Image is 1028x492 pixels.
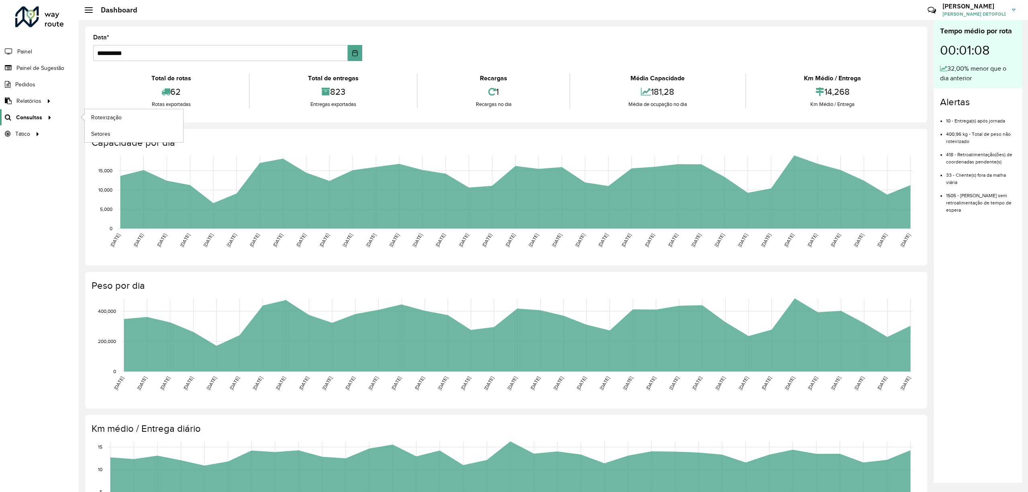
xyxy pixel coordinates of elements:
h2: Dashboard [93,6,137,14]
text: [DATE] [113,376,124,391]
text: [DATE] [551,233,563,248]
div: 823 [252,83,414,100]
text: [DATE] [714,376,726,391]
text: [DATE] [853,233,865,248]
div: 00:01:08 [940,37,1016,64]
div: Km Médio / Entrega [748,73,917,83]
text: [DATE] [275,376,286,391]
text: [DATE] [226,233,237,248]
li: 10 - Entrega(s) após jornada [946,111,1016,125]
text: [DATE] [321,376,333,391]
text: [DATE] [295,233,307,248]
span: [PERSON_NAME] DETOFOLI [942,10,1006,18]
span: Setores [91,130,110,138]
div: Média Capacidade [572,73,743,83]
text: [DATE] [690,233,702,248]
text: 15,000 [98,168,112,173]
li: 400,96 kg - Total de peso não roteirizado [946,125,1016,145]
span: Tático [15,130,30,138]
text: [DATE] [529,376,541,391]
text: [DATE] [599,376,610,391]
text: [DATE] [458,233,469,248]
text: 0 [110,226,112,231]
div: Média de ocupação no dia [572,100,743,108]
button: Choose Date [348,45,362,61]
div: Entregas exportadas [252,100,414,108]
text: [DATE] [644,233,655,248]
text: 5,000 [100,206,112,212]
div: 14,268 [748,83,917,100]
text: [DATE] [528,233,539,248]
span: Pedidos [15,80,35,89]
text: 400,000 [98,308,116,314]
text: [DATE] [483,376,495,391]
text: [DATE] [830,233,841,248]
text: [DATE] [481,233,493,248]
li: 1505 - [PERSON_NAME] sem retroalimentação de tempo de espera [946,186,1016,214]
h4: Peso por dia [92,280,919,292]
text: 10,000 [98,187,112,192]
text: [DATE] [206,376,217,391]
h3: [PERSON_NAME] [942,2,1006,10]
li: 33 - Cliente(s) fora da malha viária [946,165,1016,186]
text: [DATE] [412,233,423,248]
text: [DATE] [622,376,633,391]
text: [DATE] [228,376,240,391]
div: Total de entregas [252,73,414,83]
div: Recargas [420,73,567,83]
span: Painel de Sugestão [16,64,64,72]
a: Setores [85,126,183,142]
div: Recargas no dia [420,100,567,108]
text: [DATE] [202,233,214,248]
text: [DATE] [574,233,586,248]
text: [DATE] [553,376,564,391]
text: 200,000 [98,339,116,344]
div: 1 [420,83,567,100]
a: Roteirização [85,109,183,125]
text: [DATE] [807,376,818,391]
text: [DATE] [691,376,703,391]
text: [DATE] [434,233,446,248]
h4: Km médio / Entrega diário [92,423,919,435]
span: Roteirização [91,113,122,122]
text: 0 [113,369,116,374]
div: 62 [95,83,247,100]
text: [DATE] [367,376,379,391]
text: [DATE] [876,376,888,391]
text: [DATE] [667,233,679,248]
text: [DATE] [133,233,144,248]
a: Contato Rápido [923,2,940,19]
label: Data [93,33,109,42]
text: [DATE] [460,376,471,391]
text: [DATE] [853,376,865,391]
text: [DATE] [179,233,191,248]
text: [DATE] [504,233,516,248]
text: [DATE] [876,233,888,248]
text: 10 [98,467,102,472]
text: [DATE] [437,376,449,391]
text: [DATE] [136,376,148,391]
text: [DATE] [365,233,377,248]
div: Total de rotas [95,73,247,83]
text: [DATE] [249,233,260,248]
text: [DATE] [784,376,795,391]
text: 15 [98,444,102,449]
li: 418 - Retroalimentação(ões) de coordenadas pendente(s) [946,145,1016,165]
text: [DATE] [806,233,818,248]
span: Relatórios [16,97,41,105]
text: [DATE] [318,233,330,248]
div: Críticas? Dúvidas? Elogios? Sugestões? Entre em contato conosco! [832,2,916,24]
span: Painel [17,47,32,56]
text: [DATE] [109,233,121,248]
text: [DATE] [156,233,167,248]
span: Consultas [16,113,42,122]
text: [DATE] [899,233,911,248]
div: Km Médio / Entrega [748,100,917,108]
text: [DATE] [714,233,725,248]
text: [DATE] [252,376,263,391]
text: [DATE] [575,376,587,391]
div: 181,28 [572,83,743,100]
text: [DATE] [760,233,771,248]
h4: Alertas [940,96,1016,108]
text: [DATE] [388,233,400,248]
